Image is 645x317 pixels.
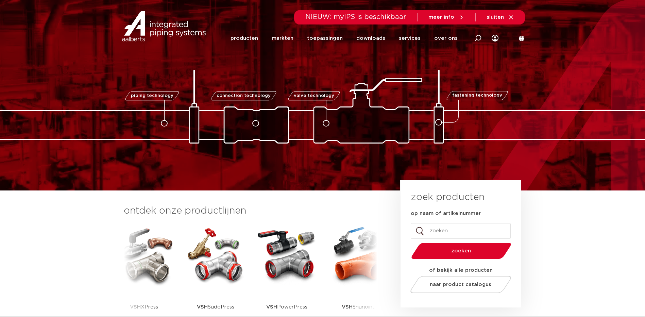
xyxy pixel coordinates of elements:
a: meer info [428,14,464,20]
a: toepassingen [307,25,343,51]
span: NIEUW: myIPS is beschikbaar [305,14,406,20]
span: piping technology [131,94,173,98]
a: naar product catalogus [408,276,513,293]
input: zoeken [411,223,511,239]
a: producten [231,25,258,51]
h3: zoek producten [411,190,485,204]
a: downloads [356,25,385,51]
strong: VSH [130,304,141,310]
a: over ons [434,25,458,51]
strong: VSH [197,304,208,310]
a: markten [272,25,293,51]
h3: ontdek onze productlijnen [124,204,377,218]
span: valve technology [294,94,334,98]
span: meer info [428,15,454,20]
label: op naam of artikelnummer [411,210,481,217]
span: zoeken [429,248,494,253]
a: sluiten [487,14,514,20]
strong: of bekijk alle producten [429,268,493,273]
a: services [399,25,421,51]
button: zoeken [408,242,514,260]
span: fastening technology [452,94,502,98]
nav: Menu [231,25,458,51]
strong: VSH [266,304,277,310]
span: sluiten [487,15,504,20]
span: connection technology [216,94,270,98]
strong: VSH [342,304,353,310]
span: naar product catalogus [430,282,491,287]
